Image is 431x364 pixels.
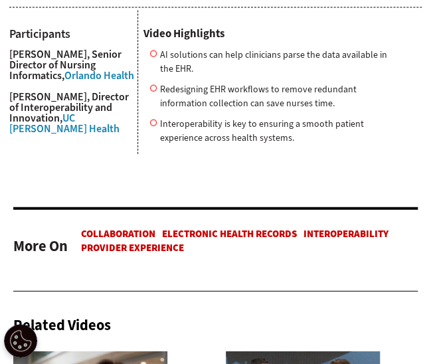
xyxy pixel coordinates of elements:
p: [PERSON_NAME], Senior Director of Nursing Informatics, [9,49,137,81]
a: Collaboration [81,227,155,240]
h4: Video Highlights [143,28,397,39]
a: Electronic Health Records [162,227,297,240]
h3: Related Videos [13,318,111,333]
li: Interoperability is key to ensuring a smooth patient experience across health systems. [150,117,397,145]
h4: Participants [9,28,137,40]
a: Provider Experience [81,241,184,254]
a: Interoperability [303,227,388,240]
button: Open Preferences [4,324,37,357]
a: UC [PERSON_NAME] Health [9,111,120,136]
div: Cookie Settings [4,324,37,357]
a: Orlando Health [64,68,134,82]
li: Redesigning EHR workflows to remove redundant information collection can save nurses time. [150,82,397,110]
p: [PERSON_NAME], Director of Interoperability and Innovation, [9,92,137,134]
li: AI solutions can help clinicians parse the data available in the EHR. [150,48,397,76]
